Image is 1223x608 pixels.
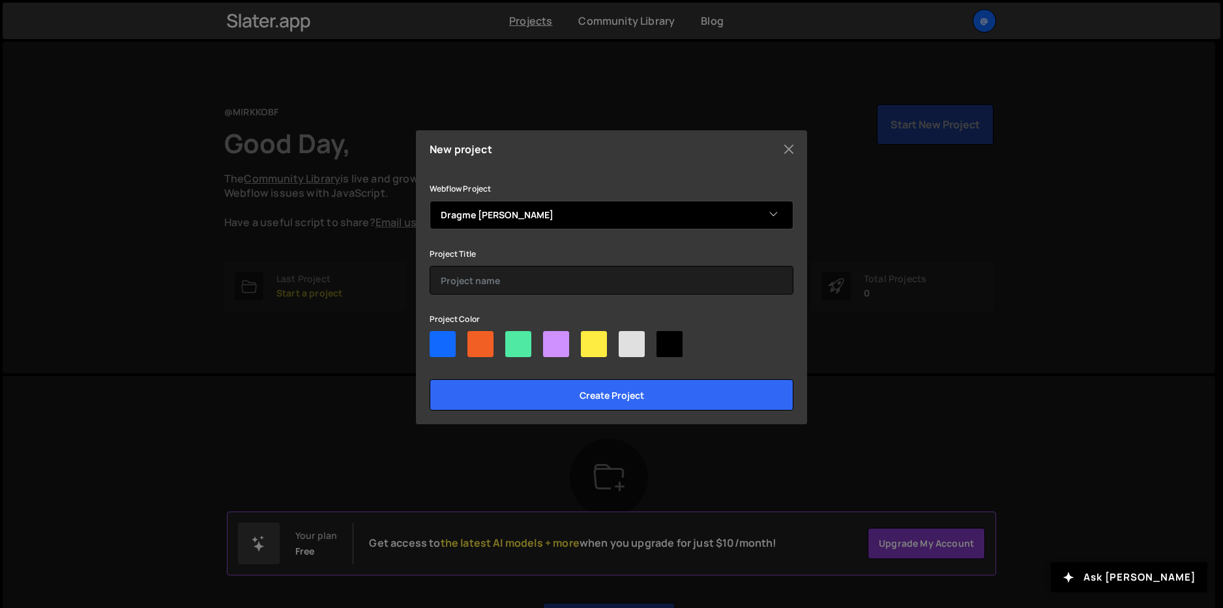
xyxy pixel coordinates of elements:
button: Ask [PERSON_NAME] [1051,562,1207,592]
input: Create project [430,379,793,411]
label: Project Title [430,248,476,261]
label: Project Color [430,313,480,326]
input: Project name [430,266,793,295]
button: Close [779,139,799,159]
h5: New project [430,144,492,154]
label: Webflow Project [430,182,491,195]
